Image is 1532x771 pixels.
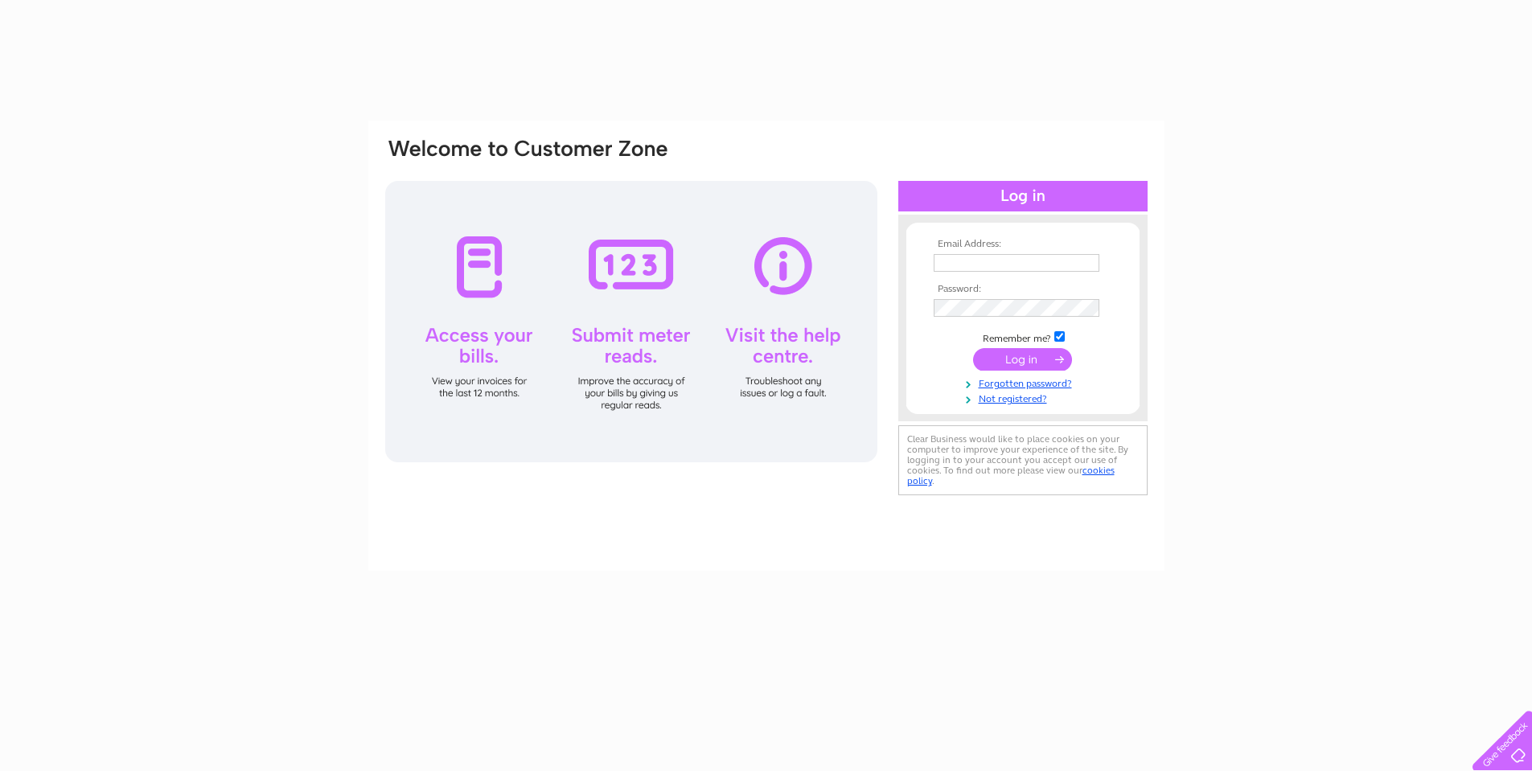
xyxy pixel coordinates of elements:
[934,375,1116,390] a: Forgotten password?
[930,239,1116,250] th: Email Address:
[898,425,1148,495] div: Clear Business would like to place cookies on your computer to improve your experience of the sit...
[934,390,1116,405] a: Not registered?
[930,284,1116,295] th: Password:
[930,329,1116,345] td: Remember me?
[907,465,1115,486] a: cookies policy
[973,348,1072,371] input: Submit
